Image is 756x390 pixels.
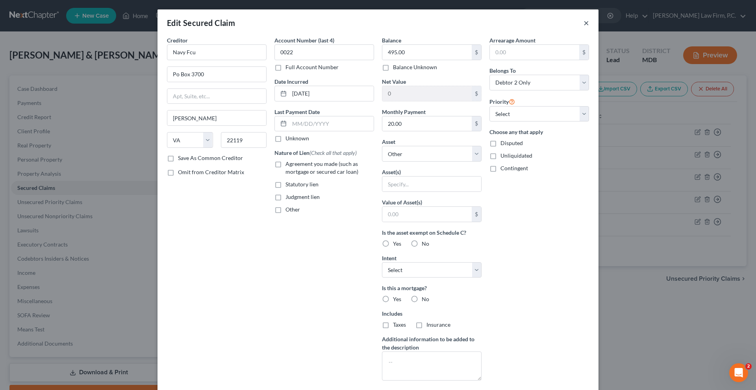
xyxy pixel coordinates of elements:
[178,154,243,162] label: Save As Common Creditor
[382,335,482,351] label: Additional information to be added to the description
[422,296,429,302] span: No
[422,240,429,247] span: No
[382,284,482,292] label: Is this a mortgage?
[382,309,482,318] label: Includes
[500,152,532,159] span: Unliquidated
[382,254,397,262] label: Intent
[584,18,589,28] button: ×
[489,128,589,136] label: Choose any that apply
[489,67,516,74] span: Belongs To
[274,149,357,157] label: Nature of Lien
[285,193,320,200] span: Judgment lien
[309,149,357,156] span: (Check all that apply)
[382,138,395,145] span: Asset
[393,296,401,302] span: Yes
[489,97,515,106] label: Priority
[285,206,300,213] span: Other
[472,45,481,60] div: $
[745,363,752,370] span: 2
[167,67,266,82] input: Enter address...
[285,160,358,175] span: Agreement you made (such as mortgage or secured car loan)
[167,89,266,104] input: Apt, Suite, etc...
[382,198,422,206] label: Value of Asset(s)
[167,37,188,44] span: Creditor
[500,165,528,171] span: Contingent
[729,363,748,382] iframe: Intercom live chat
[393,63,437,71] label: Balance Unknown
[382,86,472,101] input: 0.00
[382,36,401,44] label: Balance
[579,45,589,60] div: $
[382,45,472,60] input: 0.00
[221,132,267,148] input: Enter zip...
[167,17,235,28] div: Edit Secured Claim
[274,36,334,44] label: Account Number (last 4)
[274,108,320,116] label: Last Payment Date
[167,44,267,60] input: Search creditor by name...
[426,321,450,328] span: Insurance
[285,181,319,188] span: Statutory lien
[274,77,308,86] label: Date Incurred
[285,63,339,71] label: Full Account Number
[489,36,535,44] label: Arrearage Amount
[382,177,481,191] input: Specify...
[382,228,482,237] label: Is the asset exempt on Schedule C?
[490,45,579,60] input: 0.00
[472,86,481,101] div: $
[274,44,374,60] input: XXXX
[382,108,426,116] label: Monthly Payment
[178,169,244,175] span: Omit from Creditor Matrix
[382,116,472,131] input: 0.00
[289,86,374,101] input: MM/DD/YYYY
[167,110,266,125] input: Enter city...
[500,140,523,146] span: Disputed
[393,321,406,328] span: Taxes
[472,207,481,222] div: $
[472,116,481,131] div: $
[382,168,401,176] label: Asset(s)
[289,116,374,131] input: MM/DD/YYYY
[393,240,401,247] span: Yes
[285,134,309,142] label: Unknown
[382,77,406,86] label: Net Value
[382,207,472,222] input: 0.00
